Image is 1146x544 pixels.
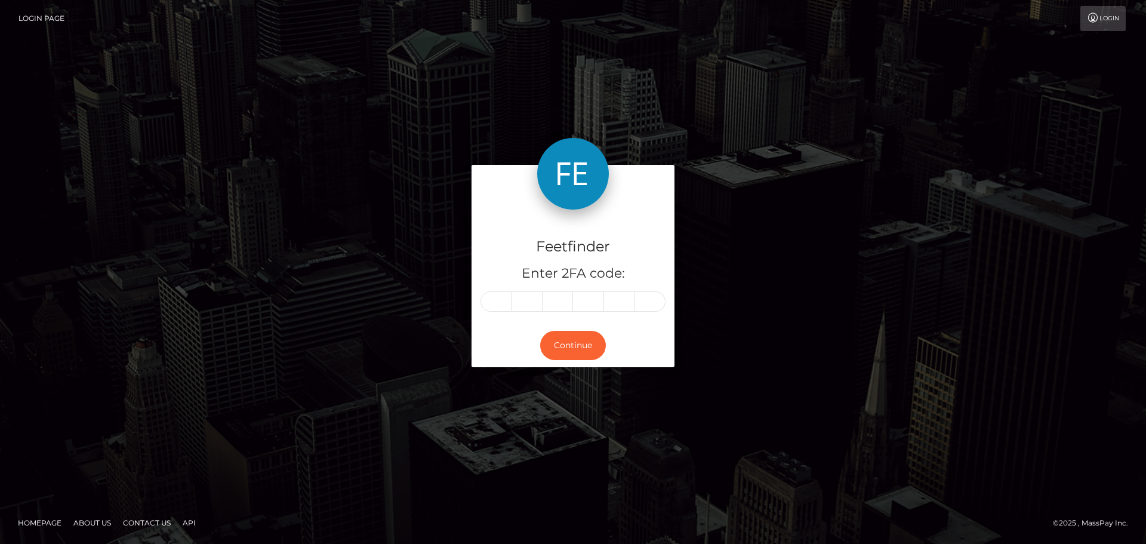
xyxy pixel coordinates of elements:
[480,265,666,283] h5: Enter 2FA code:
[19,6,64,31] a: Login Page
[537,138,609,210] img: Feetfinder
[1053,517,1137,530] div: © 2025 , MassPay Inc.
[69,514,116,532] a: About Us
[540,331,606,360] button: Continue
[118,514,175,532] a: Contact Us
[480,236,666,257] h4: Feetfinder
[13,514,66,532] a: Homepage
[1080,6,1126,31] a: Login
[178,514,201,532] a: API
